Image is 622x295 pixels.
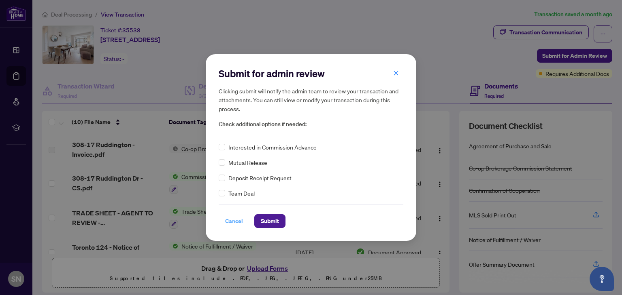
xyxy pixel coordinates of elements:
[228,158,267,167] span: Mutual Release
[225,215,243,228] span: Cancel
[261,215,279,228] span: Submit
[228,143,317,152] span: Interested in Commission Advance
[393,70,399,76] span: close
[590,267,614,291] button: Open asap
[219,120,403,129] span: Check additional options if needed:
[228,173,292,182] span: Deposit Receipt Request
[254,214,285,228] button: Submit
[228,189,255,198] span: Team Deal
[219,67,403,80] h2: Submit for admin review
[219,214,249,228] button: Cancel
[219,86,403,113] h5: Clicking submit will notify the admin team to review your transaction and attachments. You can st...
